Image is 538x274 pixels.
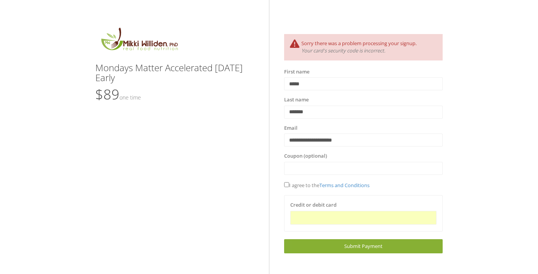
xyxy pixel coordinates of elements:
span: Sorry there was a problem processing your signup. [301,40,417,47]
label: First name [284,68,309,76]
label: Email [284,124,298,132]
span: I agree to the [284,182,370,189]
span: Submit Payment [344,243,383,250]
img: MikkiLogoMain.png [95,26,183,55]
h3: Mondays Matter Accelerated [DATE] Early [95,63,253,83]
label: Last name [284,96,309,104]
a: Terms and Conditions [319,182,370,189]
a: Submit Payment [284,239,442,253]
span: $89 [95,85,141,104]
small: One time [119,94,141,101]
label: Coupon (optional) [284,152,327,160]
i: Your card's security code is incorrect. [301,47,385,54]
iframe: Secure card payment input frame [295,214,431,221]
label: Credit or debit card [290,201,337,209]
